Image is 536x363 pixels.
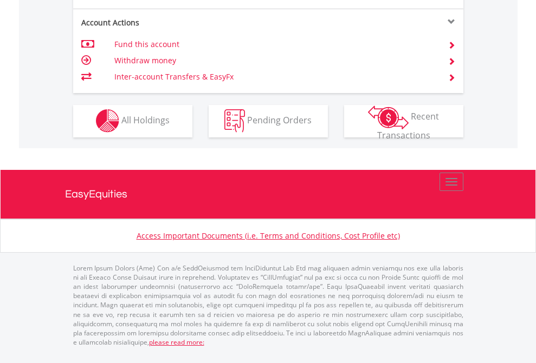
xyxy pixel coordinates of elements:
[377,110,440,141] span: Recent Transactions
[73,17,268,28] div: Account Actions
[114,36,435,52] td: Fund this account
[368,105,409,129] img: transactions-zar-wht.png
[65,170,472,219] a: EasyEquities
[344,105,463,137] button: Recent Transactions
[121,114,170,126] span: All Holdings
[209,105,328,137] button: Pending Orders
[149,338,204,347] a: please read more:
[96,109,119,133] img: holdings-wht.png
[73,105,192,137] button: All Holdings
[114,52,435,69] td: Withdraw money
[73,263,463,347] p: Lorem Ipsum Dolors (Ame) Con a/e SeddOeiusmod tem InciDiduntut Lab Etd mag aliquaen admin veniamq...
[224,109,245,133] img: pending_instructions-wht.png
[137,230,400,241] a: Access Important Documents (i.e. Terms and Conditions, Cost Profile etc)
[247,114,312,126] span: Pending Orders
[114,69,435,85] td: Inter-account Transfers & EasyFx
